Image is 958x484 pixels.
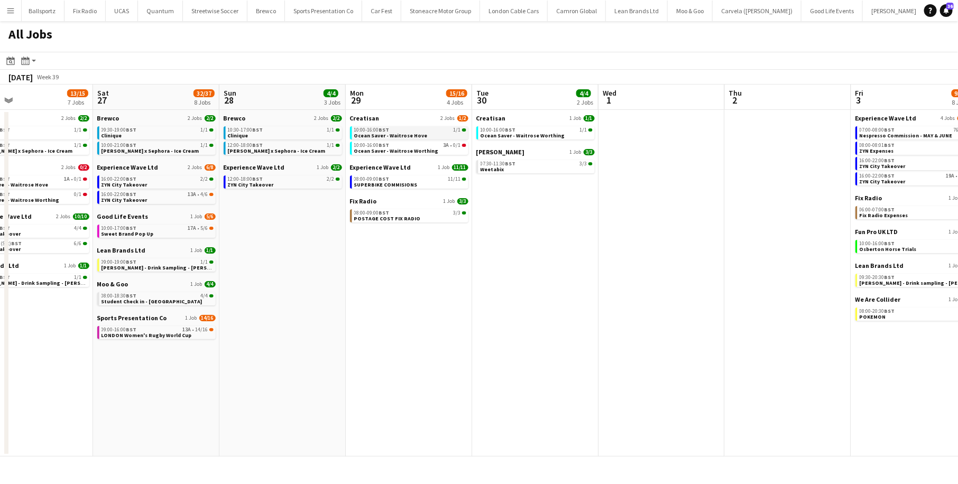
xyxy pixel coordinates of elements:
button: Fix Radio [65,1,106,21]
div: Brewco2 Jobs2/210:30-17:00BST1/1Clinique12:00-18:00BST1/1[PERSON_NAME] x Sephora - Ice Cream [224,114,342,163]
a: Lean Brands Ltd1 Job1/1 [97,246,216,254]
a: Experience Wave Ltd1 Job2/2 [224,163,342,171]
a: 10:00-16:00BST1/1Ocean Saver - Waitrose Hove [354,126,466,138]
span: BST [885,308,895,314]
button: Stoneacre Motor Group [401,1,480,21]
span: 1 Job [438,164,450,171]
span: 1 Job [570,115,582,122]
span: BST [885,172,895,179]
span: BST [885,157,895,164]
span: 0/1 [75,176,82,182]
span: 09:00-16:00 [102,327,137,332]
span: Mon [350,88,364,98]
span: 3A [444,143,449,148]
span: 2/2 [78,115,89,122]
div: 3 Jobs [324,98,340,106]
span: LONDON Women's Rugby World Cup [102,332,192,339]
span: BST [505,126,516,133]
span: 4/4 [324,89,338,97]
span: 2/2 [331,115,342,122]
span: Ocean Saver - Waitrose Worthing [481,132,565,139]
span: BST [253,142,263,148]
span: ZYN City Takeover [228,181,274,188]
div: • [102,226,214,231]
span: 1 Job [444,198,455,204]
span: 2 Jobs [188,115,202,122]
span: 10:00-16:00 [481,127,516,133]
span: 12:00-18:00 [228,176,263,182]
span: Ruben Spritz - Drink Sampling - Costco Croydon [102,264,234,271]
span: 0/1 [75,192,82,197]
span: BST [126,225,137,231]
span: BST [505,160,516,167]
span: BST [126,326,137,333]
span: 28 [222,94,236,106]
button: Sports Presentation Co [285,1,362,21]
span: 11/11 [448,176,461,182]
span: Clinique [228,132,248,139]
span: 1/1 [201,143,208,148]
a: Moo & Goo1 Job4/4 [97,280,216,288]
span: Sun [224,88,236,98]
span: BST [885,126,895,133]
span: 10:00-17:00 [102,226,137,231]
span: 07:30-11:30 [481,161,516,166]
span: 07:00-08:00 [860,127,895,133]
a: Experience Wave Ltd1 Job11/11 [350,163,468,171]
span: BST [126,191,137,198]
span: 1/1 [75,143,82,148]
div: • [102,192,214,197]
span: BST [126,292,137,299]
span: Creatisan [350,114,380,122]
span: 32/37 [194,89,215,97]
span: 6/8 [205,164,216,171]
span: 1 Job [317,164,329,171]
span: Weetabix [481,166,504,173]
span: 1 Job [186,315,197,321]
span: 10:30-17:00 [228,127,263,133]
button: UCAS [106,1,138,21]
span: 1/1 [588,128,593,132]
span: 09:30-20:30 [860,275,895,280]
span: 19A [946,173,955,179]
span: 2/2 [327,176,335,182]
span: Ocean Saver - Waitrose Hove [354,132,428,139]
span: 11/11 [452,164,468,171]
span: 09:00-19:00 [102,259,137,265]
span: 1 Job [191,281,202,287]
span: 4/4 [576,89,591,97]
span: 3/3 [580,161,587,166]
button: Moo & Goo [668,1,713,21]
a: Good Life Events1 Job5/6 [97,212,216,220]
button: Streetwise Soccer [183,1,247,21]
span: 10/10 [73,213,89,220]
a: 10:00-21:00BST1/1[PERSON_NAME] x Sephora - Ice Cream [102,142,214,154]
span: BST [379,209,390,216]
a: Experience Wave Ltd2 Jobs6/8 [97,163,216,171]
span: ZYN City Takeover [102,181,148,188]
span: BST [885,240,895,247]
div: Brewco2 Jobs2/209:30-19:00BST1/1Clinique10:00-21:00BST1/1[PERSON_NAME] x Sephora - Ice Cream [97,114,216,163]
span: 1/1 [327,127,335,133]
a: 12:00-18:00BST2/2ZYN City Takeover [228,175,340,188]
span: 1/2 [457,115,468,122]
span: 16:00-22:00 [860,173,895,179]
div: Creatisan1 Job1/110:00-16:00BST1/1Ocean Saver - Waitrose Worthing [476,114,595,148]
span: POKEMON [860,313,886,320]
span: 06:00-07:00 [860,207,895,212]
span: Lean Brands Ltd [97,246,146,254]
span: 09:30-19:00 [102,127,137,133]
a: 16:00-22:00BST2/2ZYN City Takeover [102,175,214,188]
span: Experience Wave Ltd [855,114,917,122]
div: Good Life Events1 Job5/610:00-17:00BST17A•5/6Sweet Brand Pop Up [97,212,216,246]
div: 4 Jobs [447,98,467,106]
span: Week 39 [35,73,61,81]
a: 16:00-22:00BST13A•4/6ZYN City Takeover [102,191,214,203]
span: 13/15 [67,89,88,97]
a: 10:30-17:00BST1/1Clinique [228,126,340,138]
span: 1 Job [191,213,202,220]
span: 2 Jobs [315,115,329,122]
span: 3 [854,94,864,106]
a: 09:00-19:00BST1/1[PERSON_NAME] - Drink Sampling - [PERSON_NAME] [102,258,214,271]
span: Nespresso Commission - MAY & JUNE [860,132,953,139]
